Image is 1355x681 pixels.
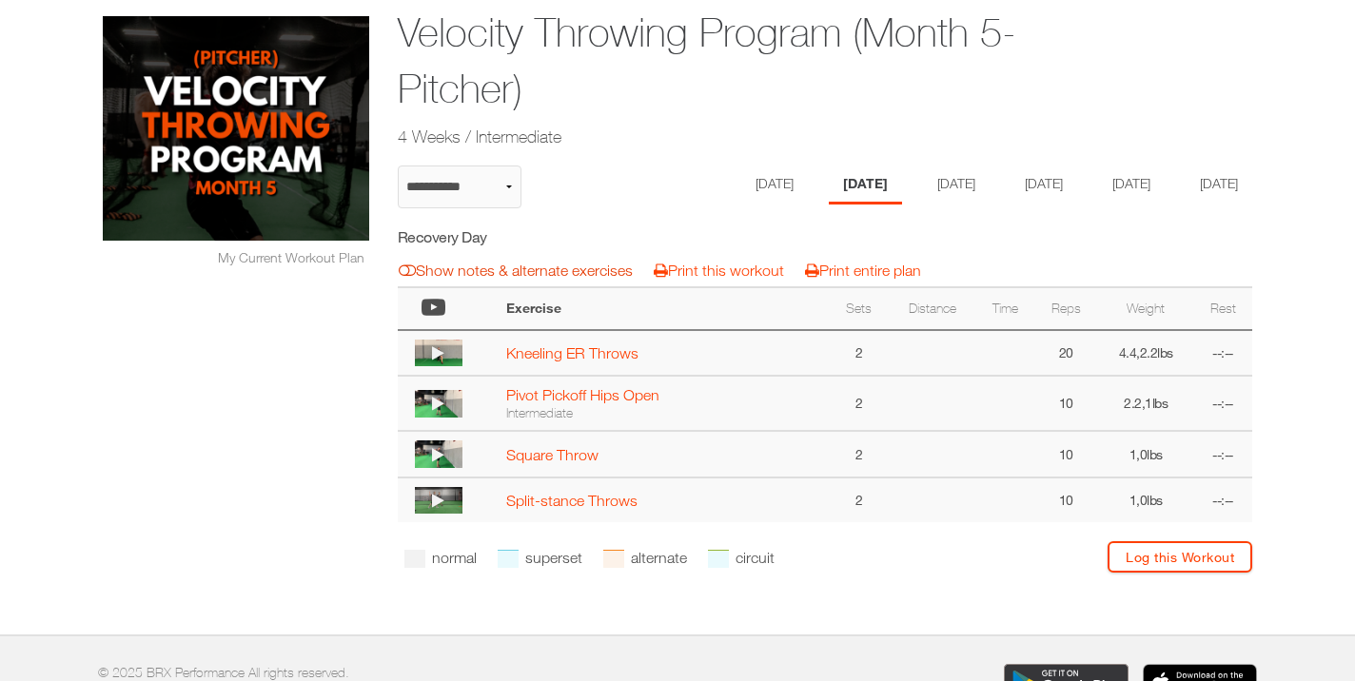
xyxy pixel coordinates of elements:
[1147,492,1163,508] span: lbs
[1108,541,1252,573] a: Log this Workout
[415,487,462,514] img: thumbnail.png
[399,262,633,279] a: Show notes & alternate exercises
[1098,477,1194,522] td: 1,0
[1147,446,1163,462] span: lbs
[1034,330,1098,376] td: 20
[1098,376,1194,431] td: 2.2,1
[415,390,462,417] img: thumbnail.png
[805,262,921,279] a: Print entire plan
[829,165,902,204] li: Day 2
[1034,477,1098,522] td: 10
[830,376,889,431] td: 2
[1098,287,1194,330] th: Weight
[830,431,889,477] td: 2
[398,125,1106,148] h2: 4 Weeks / Intermediate
[415,440,462,467] img: thumbnail.png
[1193,287,1252,330] th: Rest
[1011,165,1077,204] li: Day 4
[1152,395,1168,411] span: lbs
[830,477,889,522] td: 2
[1193,376,1252,431] td: --:--
[1034,287,1098,330] th: Reps
[830,287,889,330] th: Sets
[506,344,638,361] a: Kneeling ER Throws
[398,226,737,247] h5: Recovery Day
[603,541,687,574] li: alternate
[1193,330,1252,376] td: --:--
[1193,477,1252,522] td: --:--
[1186,165,1252,204] li: Day 6
[708,541,775,574] li: circuit
[1098,165,1165,204] li: Day 5
[506,404,820,421] div: Intermediate
[506,446,599,463] a: Square Throw
[923,165,990,204] li: Day 3
[506,386,659,403] a: Pivot Pickoff Hips Open
[1193,431,1252,477] td: --:--
[103,247,369,267] div: My Current Workout Plan
[404,541,477,574] li: normal
[741,165,808,204] li: Day 1
[398,5,1106,117] h1: Velocity Throwing Program (Month 5-Pitcher)
[103,16,369,241] img: Velocity Throwing Program (Month 5-Pitcher)
[1157,344,1173,360] span: lbs
[497,287,830,330] th: Exercise
[415,340,462,366] img: thumbnail.png
[506,492,638,509] a: Split-stance Throws
[1098,330,1194,376] td: 4.4,2.2
[889,287,976,330] th: Distance
[975,287,1034,330] th: Time
[1098,431,1194,477] td: 1,0
[830,330,889,376] td: 2
[654,262,784,279] a: Print this workout
[498,541,582,574] li: superset
[1034,431,1098,477] td: 10
[1034,376,1098,431] td: 10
